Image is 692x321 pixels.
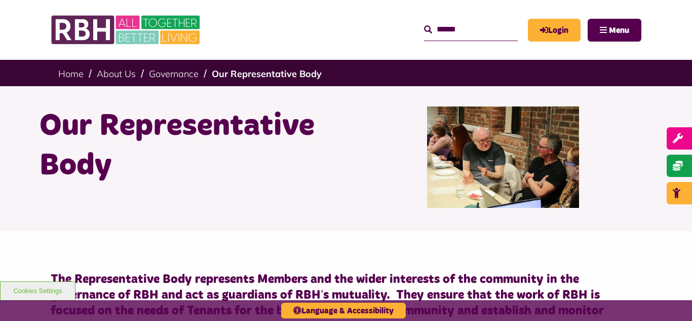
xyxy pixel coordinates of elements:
span: Menu [609,26,629,34]
a: Governance [149,68,199,80]
a: About Us [97,68,136,80]
input: Search [424,19,518,41]
iframe: Netcall Web Assistant for live chat [646,275,692,321]
img: Rep Body [427,106,579,208]
h1: Our Representative Body [40,106,338,186]
button: Language & Accessibility [281,303,406,318]
a: MyRBH [528,19,581,42]
button: Navigation [588,19,641,42]
a: Home [58,68,84,80]
a: Our Representative Body [212,68,322,80]
img: RBH [51,10,203,50]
